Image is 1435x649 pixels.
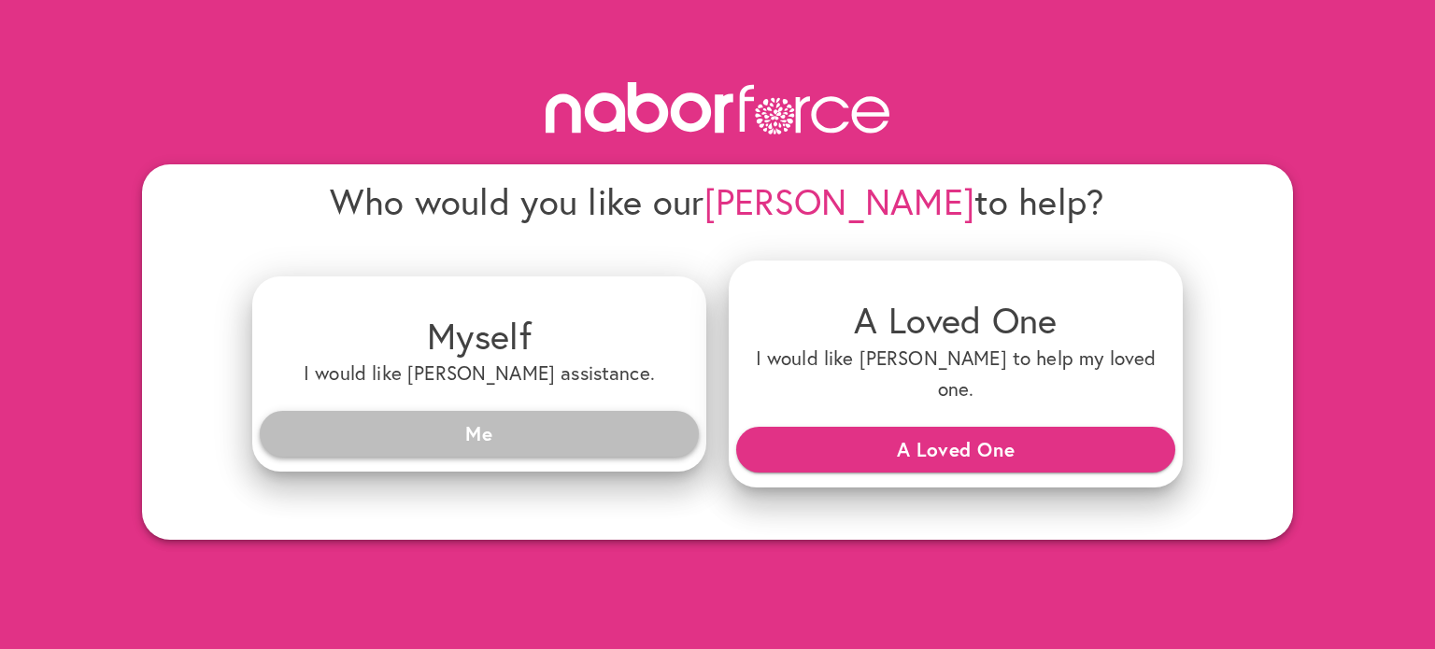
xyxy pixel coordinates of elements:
span: A Loved One [751,432,1160,466]
span: [PERSON_NAME] [704,177,975,225]
h6: I would like [PERSON_NAME] to help my loved one. [744,343,1168,405]
button: A Loved One [736,427,1175,472]
span: Me [275,416,684,450]
h4: A Loved One [744,298,1168,342]
button: Me [260,411,699,456]
h6: I would like [PERSON_NAME] assistance. [267,358,691,388]
h4: Who would you like our to help? [252,179,1183,223]
h4: Myself [267,314,691,358]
